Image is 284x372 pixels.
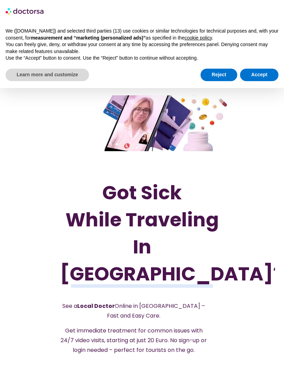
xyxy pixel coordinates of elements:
p: We ([DOMAIN_NAME]) and selected third parties (13) use cookies or similar technologies for techni... [6,28,278,41]
button: Reject [201,69,237,81]
strong: measurement and “marketing (personalized ads)” [31,35,145,41]
strong: Local Doctor [77,302,115,310]
button: Accept [240,69,278,81]
a: cookie policy [185,35,212,41]
img: logo [6,6,44,17]
span: See a Online in [GEOGRAPHIC_DATA] – Fast and Easy Care. [62,302,205,320]
button: Learn more and customize [6,69,89,81]
h1: Got Sick While Traveling In [GEOGRAPHIC_DATA]? [60,179,224,287]
p: You can freely give, deny, or withdraw your consent at any time by accessing the preferences pane... [6,41,278,55]
span: Get immediate treatment for common issues with 24/7 video visits, starting at just 20 Euro. No si... [61,327,207,354]
p: Use the “Accept” button to consent. Use the “Reject” button to continue without accepting. [6,55,278,62]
